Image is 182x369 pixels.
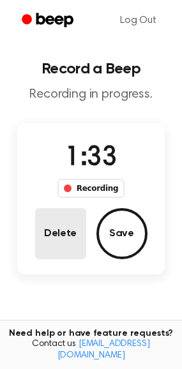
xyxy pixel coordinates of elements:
[57,340,150,360] a: [EMAIL_ADDRESS][DOMAIN_NAME]
[96,208,148,259] button: Save Audio Record
[65,145,116,172] span: 1:33
[8,339,174,361] span: Contact us
[10,87,172,103] p: Recording in progress.
[107,5,169,36] a: Log Out
[57,179,125,198] div: Recording
[35,208,86,259] button: Delete Audio Record
[10,61,172,77] h1: Record a Beep
[13,8,85,33] a: Beep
